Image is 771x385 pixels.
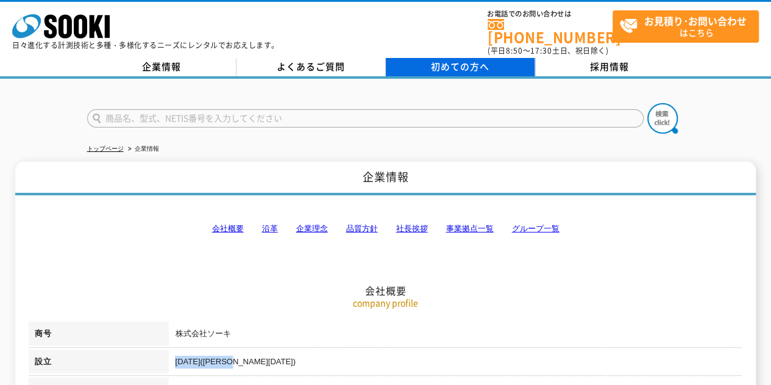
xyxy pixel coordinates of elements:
img: btn_search.png [647,103,678,134]
span: (平日 ～ 土日、祝日除く) [488,45,608,56]
a: [PHONE_NUMBER] [488,19,613,44]
a: 採用情報 [535,58,684,76]
a: 品質方針 [346,224,377,233]
a: 沿革 [261,224,277,233]
span: お電話でのお問い合わせは [488,10,613,18]
a: 会社概要 [211,224,243,233]
p: 日々進化する計測技術と多種・多様化するニーズにレンタルでお応えします。 [12,41,279,49]
strong: お見積り･お問い合わせ [644,13,747,28]
span: 初めての方へ [431,60,489,73]
a: 企業情報 [87,58,236,76]
th: 設立 [29,350,169,378]
a: 社長挨拶 [396,224,427,233]
p: company profile [29,297,742,309]
td: 株式会社ソーキ [169,322,742,350]
a: お見積り･お問い合わせはこちら [613,10,759,43]
span: 17:30 [530,45,552,56]
h2: 会社概要 [29,162,742,297]
td: [DATE]([PERSON_NAME][DATE]) [169,350,742,378]
a: 企業理念 [296,224,327,233]
input: 商品名、型式、NETIS番号を入力してください [87,109,644,128]
a: 事業拠点一覧 [446,224,493,233]
a: よくあるご質問 [236,58,386,76]
th: 商号 [29,322,169,350]
a: 初めての方へ [386,58,535,76]
a: グループ一覧 [511,224,559,233]
span: はこちら [619,11,758,41]
a: トップページ [87,145,124,152]
h1: 企業情報 [15,162,755,195]
span: 8:50 [506,45,523,56]
li: 企業情報 [126,143,159,156]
